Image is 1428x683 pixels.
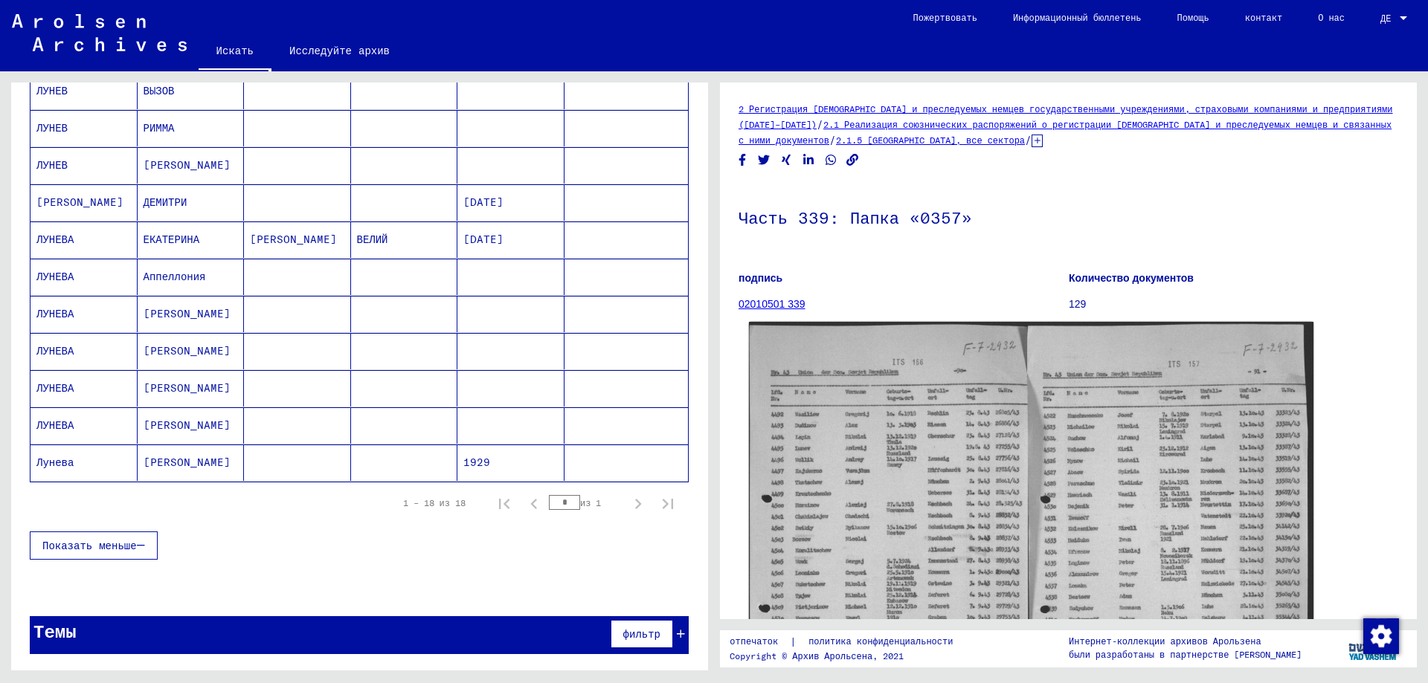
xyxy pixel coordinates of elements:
font: Количество документов [1069,272,1194,284]
font: Пожертвовать [913,12,977,23]
font: Показать меньше [42,539,137,552]
font: Лунева [36,456,74,469]
button: Поделиться на Xing [779,151,794,169]
font: / [1025,133,1032,146]
font: [PERSON_NAME] [144,456,231,469]
font: [PERSON_NAME] [144,158,231,172]
font: ЛУНЕВА [36,344,74,357]
font: Copyright © Архив Арольсена, 2021 [730,650,904,661]
a: 2.1.5 [GEOGRAPHIC_DATA], все сектора [836,135,1025,146]
font: 1 – 18 из 18 [403,497,466,508]
font: фильтр [623,627,660,641]
font: ЛУНЕВА [36,381,74,395]
font: Аппеллония [144,270,206,283]
img: Изменить согласие [1363,618,1399,654]
a: 02010501 339 [739,298,805,310]
font: | [790,635,797,648]
font: были разработаны в партнерстве [PERSON_NAME] [1069,649,1302,660]
button: Поделиться в LinkedIn [801,151,817,169]
button: Следующая страница [623,488,653,518]
font: контакт [1245,12,1282,23]
font: [PERSON_NAME] [36,195,123,209]
font: [PERSON_NAME] [250,233,337,246]
button: Копировать ссылку [845,151,861,169]
font: 1929 [463,456,490,469]
font: отпечаток [730,635,778,647]
a: Искать [199,33,271,71]
font: ЛУНЕВ [36,121,68,135]
font: ЛУНЕВ [36,158,68,172]
font: Интернет-коллекции архивов Арользена [1069,635,1261,647]
div: Изменить согласие [1363,618,1398,653]
font: ВЫЗОВ [144,84,175,97]
font: [DATE] [463,195,504,209]
font: ЛУНЕВА [36,418,74,432]
img: Arolsen_neg.svg [12,14,187,51]
font: 129 [1069,298,1086,310]
font: ЛУНЕВ [36,84,68,97]
font: из 1 [580,497,601,508]
font: ЕКАТЕРИНА [144,233,200,246]
font: Часть 339: Папка «0357» [739,207,972,228]
font: ЛУНЕВА [36,233,74,246]
a: 2.1 Реализация союзнических распоряжений о регистрации [DEMOGRAPHIC_DATA] и преследуемых немцев и... [739,119,1392,146]
font: политика конфиденциальности [808,635,953,647]
a: 2 Регистрация [DEMOGRAPHIC_DATA] и преследуемых немцев государственными учреждениями, страховыми ... [739,103,1393,130]
a: Исследуйте архив [271,33,408,68]
font: / [829,133,836,146]
font: Искать [216,44,254,57]
button: Предыдущая страница [519,488,549,518]
font: [PERSON_NAME] [144,344,231,357]
a: политика конфиденциальности [797,634,971,650]
font: [PERSON_NAME] [144,418,231,432]
font: [PERSON_NAME] [144,381,231,395]
font: [PERSON_NAME] [144,307,231,320]
img: yv_logo.png [1345,629,1401,667]
button: Первая страница [489,488,519,518]
button: Последняя страница [653,488,683,518]
font: / [817,117,823,131]
font: О нас [1318,12,1345,23]
font: ЛУНЕВА [36,270,74,283]
a: отпечаток [730,634,790,650]
font: Информационный бюллетень [1013,12,1142,23]
font: ДЕМИТРИ [144,195,187,209]
button: Поделиться в WhatsApp [823,151,839,169]
font: РИММА [144,121,175,135]
button: Поделиться в Твиттере [756,151,772,169]
font: [DATE] [463,233,504,246]
button: фильтр [611,620,673,648]
font: ДЕ [1380,13,1391,24]
font: Темы [33,620,77,642]
button: Показать меньше [30,531,158,560]
font: ЛУНЕВА [36,307,74,320]
button: Поделиться на Facebook [735,151,750,169]
font: подпись [739,272,782,284]
font: Исследуйте архив [289,44,390,57]
font: Помощь [1177,12,1209,23]
font: ВЕЛИЙ [357,233,388,246]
